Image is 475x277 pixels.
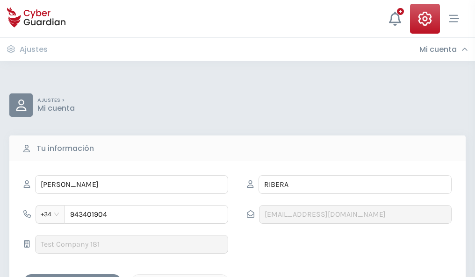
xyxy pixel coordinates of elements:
h3: Ajustes [20,45,48,54]
span: +34 [41,207,60,221]
p: Mi cuenta [37,104,75,113]
div: Mi cuenta [419,45,468,54]
h3: Mi cuenta [419,45,457,54]
b: Tu información [36,143,94,154]
input: 612345678 [65,205,228,224]
p: AJUSTES > [37,97,75,104]
div: + [397,8,404,15]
